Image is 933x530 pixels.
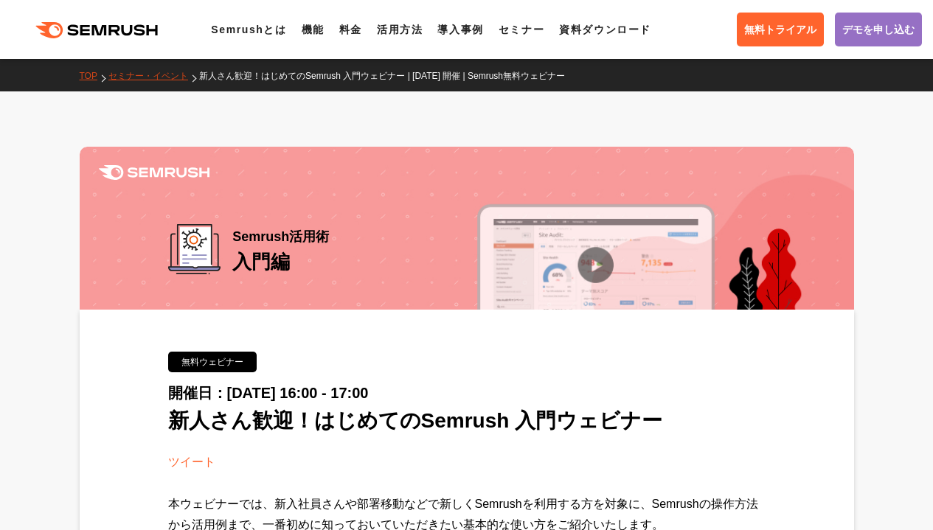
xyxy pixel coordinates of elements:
div: 無料ウェビナー [168,352,257,372]
a: ツイート [168,456,215,468]
span: 新人さん歓迎！はじめてのSemrush 入門ウェビナー [168,409,663,432]
a: 導入事例 [437,24,483,35]
a: TOP [80,71,108,81]
a: 活用方法 [377,24,423,35]
span: Semrush活用術 [232,224,329,249]
span: 入門編 [232,251,290,273]
img: Semrush [99,165,209,180]
span: 開催日：[DATE] 16:00 - 17:00 [168,385,369,401]
span: 無料トライアル [744,21,816,38]
a: 無料トライアル [737,13,824,46]
a: Semrushとは [211,24,286,35]
a: 新人さん歓迎！はじめてのSemrush 入門ウェビナー | [DATE] 開催 | Semrush無料ウェビナー [199,71,576,81]
a: デモを申し込む [835,13,922,46]
a: セミナー・イベント [108,71,199,81]
a: セミナー [499,24,544,35]
span: デモを申し込む [842,21,915,38]
a: 料金 [339,24,362,35]
a: 資料ダウンロード [559,24,651,35]
a: 機能 [302,24,325,35]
